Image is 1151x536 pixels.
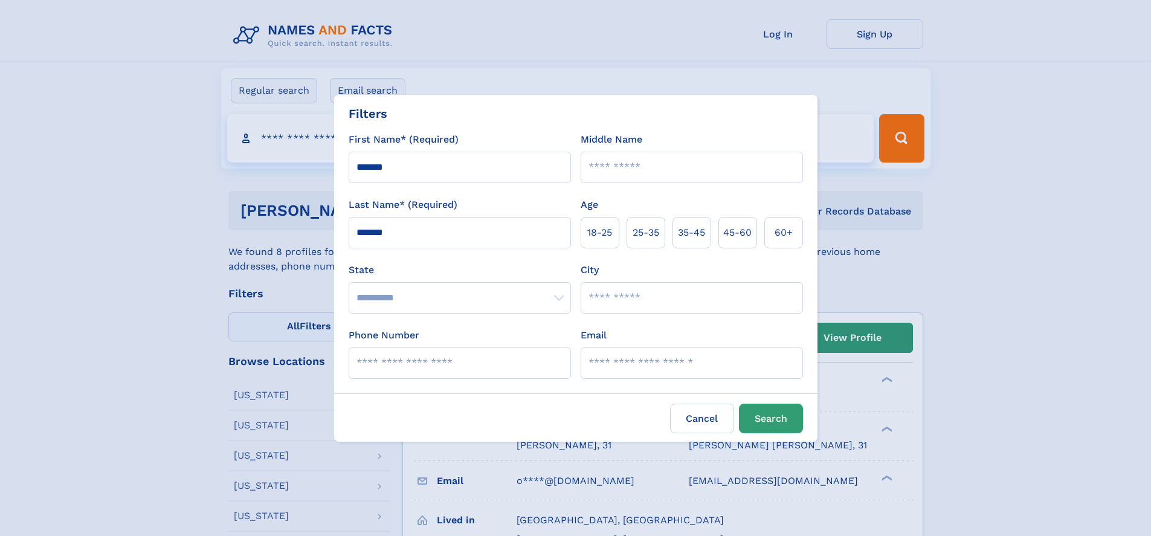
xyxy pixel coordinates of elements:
[349,198,457,212] label: Last Name* (Required)
[581,328,607,343] label: Email
[581,263,599,277] label: City
[678,225,705,240] span: 35‑45
[739,404,803,433] button: Search
[633,225,659,240] span: 25‑35
[670,404,734,433] label: Cancel
[581,198,598,212] label: Age
[349,263,571,277] label: State
[775,225,793,240] span: 60+
[581,132,642,147] label: Middle Name
[349,328,419,343] label: Phone Number
[349,105,387,123] div: Filters
[723,225,752,240] span: 45‑60
[587,225,612,240] span: 18‑25
[349,132,459,147] label: First Name* (Required)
